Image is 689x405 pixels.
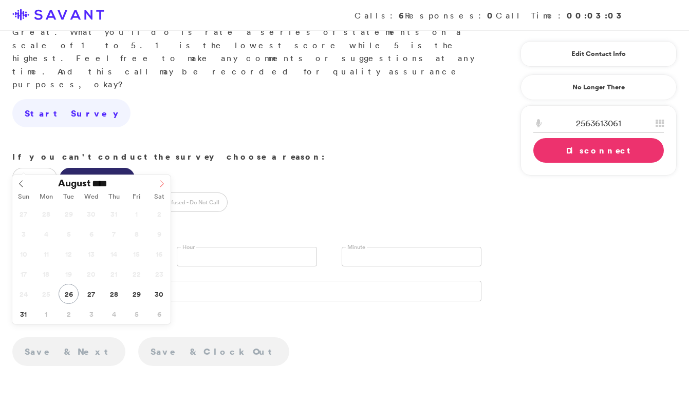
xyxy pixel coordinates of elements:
[81,204,101,224] span: July 30, 2025
[126,304,146,324] span: September 5, 2025
[399,10,405,21] strong: 6
[149,224,169,244] span: August 9, 2025
[104,284,124,304] span: August 28, 2025
[81,224,101,244] span: August 6, 2025
[59,224,79,244] span: August 5, 2025
[567,10,625,21] strong: 00:03:03
[60,168,135,187] label: Call Back - Bad Timing
[104,304,124,324] span: September 4, 2025
[104,204,124,224] span: July 31, 2025
[81,284,101,304] span: August 27, 2025
[104,244,124,264] span: August 14, 2025
[81,304,101,324] span: September 3, 2025
[533,138,664,163] a: Disconnect
[149,244,169,264] span: August 16, 2025
[36,204,56,224] span: July 28, 2025
[12,12,481,91] p: Great. What you'll do is rate a series of statements on a scale of 1 to 5. 1 is the lowest score ...
[59,284,79,304] span: August 26, 2025
[149,204,169,224] span: August 2, 2025
[149,264,169,284] span: August 23, 2025
[36,304,56,324] span: September 1, 2025
[520,74,677,100] a: No Longer There
[36,284,56,304] span: August 25, 2025
[104,224,124,244] span: August 7, 2025
[59,244,79,264] span: August 12, 2025
[104,264,124,284] span: August 21, 2025
[487,10,496,21] strong: 0
[149,284,169,304] span: August 30, 2025
[149,304,169,324] span: September 6, 2025
[35,194,58,200] span: Mon
[126,204,146,224] span: August 1, 2025
[36,244,56,264] span: August 11, 2025
[156,192,228,212] label: Refused - Do Not Call
[36,264,56,284] span: August 18, 2025
[126,264,146,284] span: August 22, 2025
[58,178,90,188] span: August
[36,224,56,244] span: August 4, 2025
[59,204,79,224] span: July 29, 2025
[138,337,289,366] a: Save & Clock Out
[103,194,125,200] span: Thu
[12,151,325,162] strong: If you can't conduct the survey choose a reason:
[81,244,101,264] span: August 13, 2025
[59,304,79,324] span: September 2, 2025
[346,243,367,251] label: Minute
[125,194,148,200] span: Fri
[126,244,146,264] span: August 15, 2025
[90,178,127,189] input: Year
[12,99,131,128] a: Start Survey
[148,194,171,200] span: Sat
[13,264,33,284] span: August 17, 2025
[81,264,101,284] span: August 20, 2025
[13,284,33,304] span: August 24, 2025
[12,337,125,366] a: Save & Next
[12,194,35,200] span: Sun
[13,304,33,324] span: August 31, 2025
[13,224,33,244] span: August 3, 2025
[58,194,80,200] span: Tue
[181,243,196,251] label: Hour
[12,168,57,187] label: No Answer
[80,194,103,200] span: Wed
[13,204,33,224] span: July 27, 2025
[59,264,79,284] span: August 19, 2025
[126,224,146,244] span: August 8, 2025
[533,46,664,62] a: Edit Contact Info
[13,244,33,264] span: August 10, 2025
[126,284,146,304] span: August 29, 2025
